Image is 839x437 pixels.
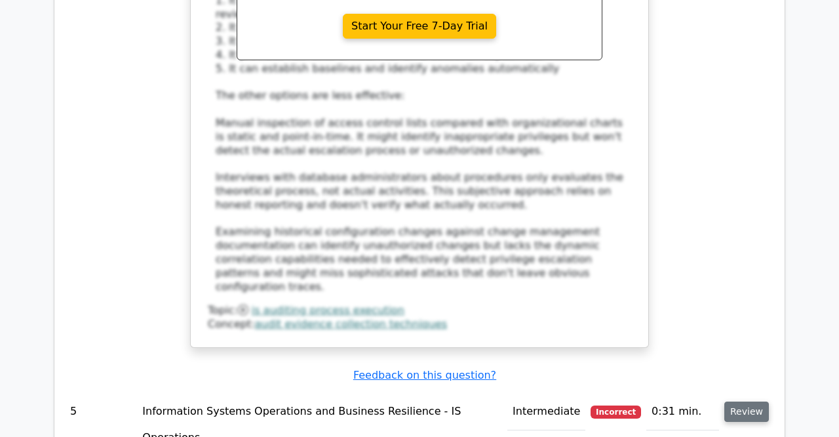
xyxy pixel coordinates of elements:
div: Concept: [208,318,631,332]
div: Topic: [208,304,631,318]
button: Review [724,402,769,422]
a: audit evidence collection techniques [255,318,448,330]
td: Intermediate [507,393,585,430]
span: Incorrect [591,406,641,419]
a: Start Your Free 7-Day Trial [343,14,496,39]
a: Feedback on this question? [353,369,496,381]
a: is auditing process execution [252,304,404,316]
td: 0:31 min. [646,393,719,430]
